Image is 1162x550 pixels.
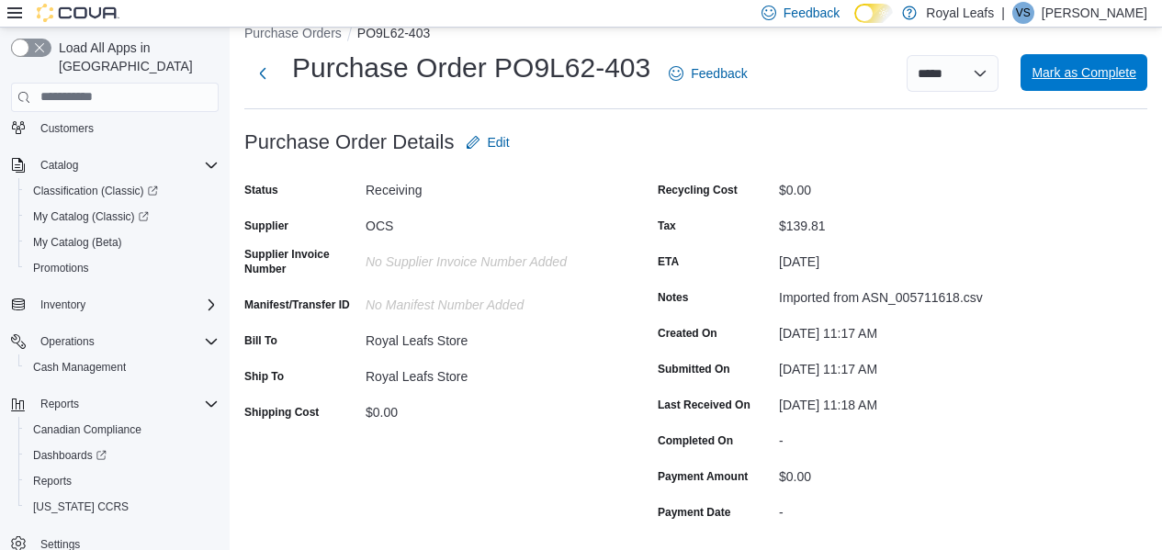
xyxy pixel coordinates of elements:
a: My Catalog (Classic) [26,206,156,228]
div: Imported from ASN_005711618.csv [779,283,1025,305]
div: OCS [366,211,612,233]
button: Next [244,55,281,92]
button: Promotions [18,255,226,281]
div: [DATE] 11:17 AM [779,354,1025,376]
label: Supplier [244,219,288,233]
div: $0.00 [366,398,612,420]
span: Reports [40,397,79,411]
a: My Catalog (Beta) [26,231,130,253]
span: Inventory [33,294,219,316]
label: Shipping Cost [244,405,319,420]
label: Submitted On [658,362,730,376]
a: Classification (Classic) [18,178,226,204]
div: Royal Leafs Store [366,326,612,348]
span: Promotions [26,257,219,279]
div: Royal Leafs Store [366,362,612,384]
span: My Catalog (Beta) [33,235,122,250]
label: Notes [658,290,688,305]
label: Tax [658,219,676,233]
label: Status [244,183,278,197]
span: Mark as Complete [1032,63,1136,82]
button: Inventory [33,294,93,316]
div: No Supplier Invoice Number added [366,247,612,269]
button: Catalog [33,154,85,176]
span: Washington CCRS [26,496,219,518]
button: [US_STATE] CCRS [18,494,226,520]
span: Operations [33,331,219,353]
span: Dark Mode [854,23,855,24]
div: [DATE] 11:17 AM [779,319,1025,341]
div: Varun Singh [1012,2,1034,24]
label: Ship To [244,369,284,384]
h1: Purchase Order PO9L62-403 [292,50,650,86]
span: Reports [33,393,219,415]
label: Bill To [244,333,277,348]
a: [US_STATE] CCRS [26,496,136,518]
button: Inventory [4,292,226,318]
button: Catalog [4,152,226,178]
div: No Manifest Number added [366,290,612,312]
button: Reports [4,391,226,417]
span: Catalog [33,154,219,176]
label: Last Received On [658,398,750,412]
a: Promotions [26,257,96,279]
label: Manifest/Transfer ID [244,297,350,312]
span: Classification (Classic) [26,180,219,202]
button: Reports [33,393,86,415]
button: PO9L62-403 [357,26,430,40]
a: Canadian Compliance [26,419,149,441]
label: Payment Amount [658,469,748,484]
span: Canadian Compliance [26,419,219,441]
span: Promotions [33,261,89,275]
nav: An example of EuiBreadcrumbs [244,24,1147,46]
span: Customers [33,116,219,139]
div: [DATE] [779,247,1025,269]
span: [US_STATE] CCRS [33,499,129,514]
button: Reports [18,468,226,494]
span: Reports [33,474,72,488]
button: Canadian Compliance [18,417,226,443]
label: Payment Date [658,505,730,520]
p: [PERSON_NAME] [1042,2,1147,24]
span: Edit [488,133,510,152]
span: VS [1016,2,1031,24]
a: Dashboards [18,443,226,468]
span: Feedback [691,64,747,83]
button: Edit [458,124,517,161]
span: Feedback [784,4,840,22]
p: | [1001,2,1005,24]
div: $139.81 [779,211,1025,233]
span: Dashboards [33,448,107,463]
label: Recycling Cost [658,183,738,197]
span: Inventory [40,297,85,312]
span: My Catalog (Classic) [26,206,219,228]
a: Reports [26,470,79,492]
a: Feedback [661,55,754,92]
img: Cova [37,4,119,22]
span: Load All Apps in [GEOGRAPHIC_DATA] [51,39,219,75]
span: Classification (Classic) [33,184,158,198]
button: Operations [4,329,226,354]
span: My Catalog (Beta) [26,231,219,253]
a: Dashboards [26,444,114,466]
a: Classification (Classic) [26,180,165,202]
a: Customers [33,118,101,140]
input: Dark Mode [854,4,893,23]
span: Cash Management [26,356,219,378]
a: My Catalog (Classic) [18,204,226,230]
button: Operations [33,331,102,353]
span: Operations [40,334,95,349]
div: - [779,498,1025,520]
p: Royal Leafs [926,2,994,24]
h3: Purchase Order Details [244,131,455,153]
span: Canadian Compliance [33,422,141,437]
span: Reports [26,470,219,492]
a: Cash Management [26,356,133,378]
div: - [779,426,1025,448]
label: Created On [658,326,717,341]
div: [DATE] 11:18 AM [779,390,1025,412]
span: My Catalog (Classic) [33,209,149,224]
label: Completed On [658,433,733,448]
div: Receiving [366,175,612,197]
button: My Catalog (Beta) [18,230,226,255]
